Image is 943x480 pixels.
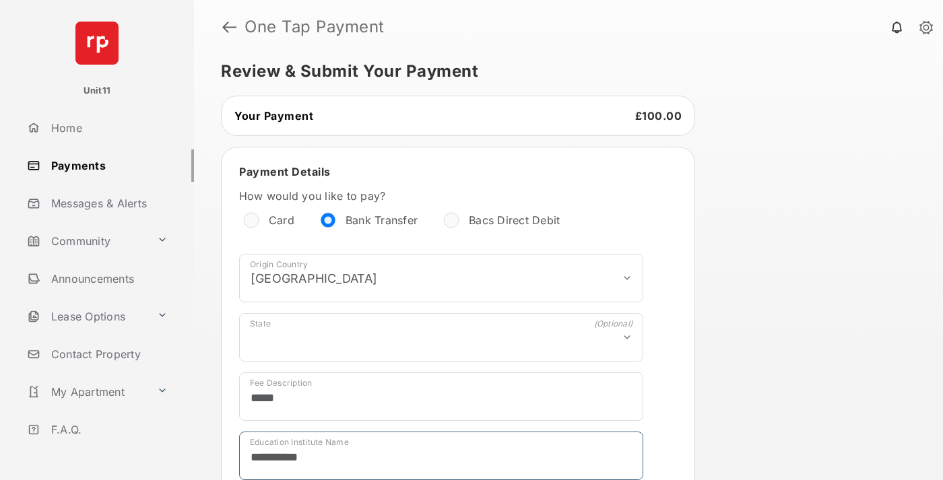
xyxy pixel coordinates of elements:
[245,19,385,35] strong: One Tap Payment
[22,376,152,408] a: My Apartment
[22,187,194,219] a: Messages & Alerts
[22,225,152,257] a: Community
[22,338,194,370] a: Contact Property
[469,213,560,227] label: Bacs Direct Debit
[22,149,194,182] a: Payments
[22,112,194,144] a: Home
[22,413,194,446] a: F.A.Q.
[346,213,418,227] label: Bank Transfer
[269,213,294,227] label: Card
[22,263,194,295] a: Announcements
[635,109,682,123] span: £100.00
[84,84,111,98] p: Unit11
[239,189,643,203] label: How would you like to pay?
[234,109,313,123] span: Your Payment
[239,165,331,178] span: Payment Details
[221,63,905,79] h5: Review & Submit Your Payment
[75,22,119,65] img: svg+xml;base64,PHN2ZyB4bWxucz0iaHR0cDovL3d3dy53My5vcmcvMjAwMC9zdmciIHdpZHRoPSI2NCIgaGVpZ2h0PSI2NC...
[22,300,152,333] a: Lease Options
